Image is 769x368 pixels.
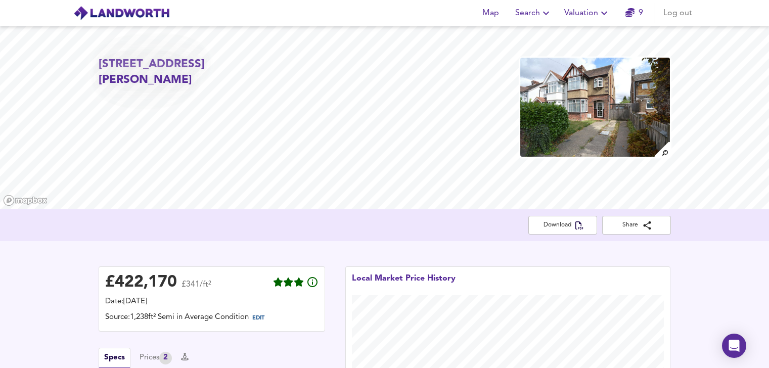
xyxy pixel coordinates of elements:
[653,141,671,158] img: search
[105,296,319,307] div: Date: [DATE]
[659,3,696,23] button: Log out
[159,352,172,364] div: 2
[99,57,282,88] h2: [STREET_ADDRESS][PERSON_NAME]
[564,6,610,20] span: Valuation
[140,352,172,364] button: Prices2
[515,6,552,20] span: Search
[73,6,170,21] img: logo
[625,6,643,20] a: 9
[519,57,670,158] img: property
[105,312,319,325] div: Source: 1,238ft² Semi in Average Condition
[475,3,507,23] button: Map
[182,281,211,295] span: £341/ft²
[610,220,663,231] span: Share
[105,275,177,290] div: £ 422,170
[352,273,456,295] div: Local Market Price History
[528,216,597,235] button: Download
[140,352,172,364] div: Prices
[536,220,589,231] span: Download
[560,3,614,23] button: Valuation
[252,315,264,321] span: EDIT
[479,6,503,20] span: Map
[618,3,651,23] button: 9
[663,6,692,20] span: Log out
[602,216,671,235] button: Share
[511,3,556,23] button: Search
[3,195,48,206] a: Mapbox homepage
[722,334,746,358] div: Open Intercom Messenger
